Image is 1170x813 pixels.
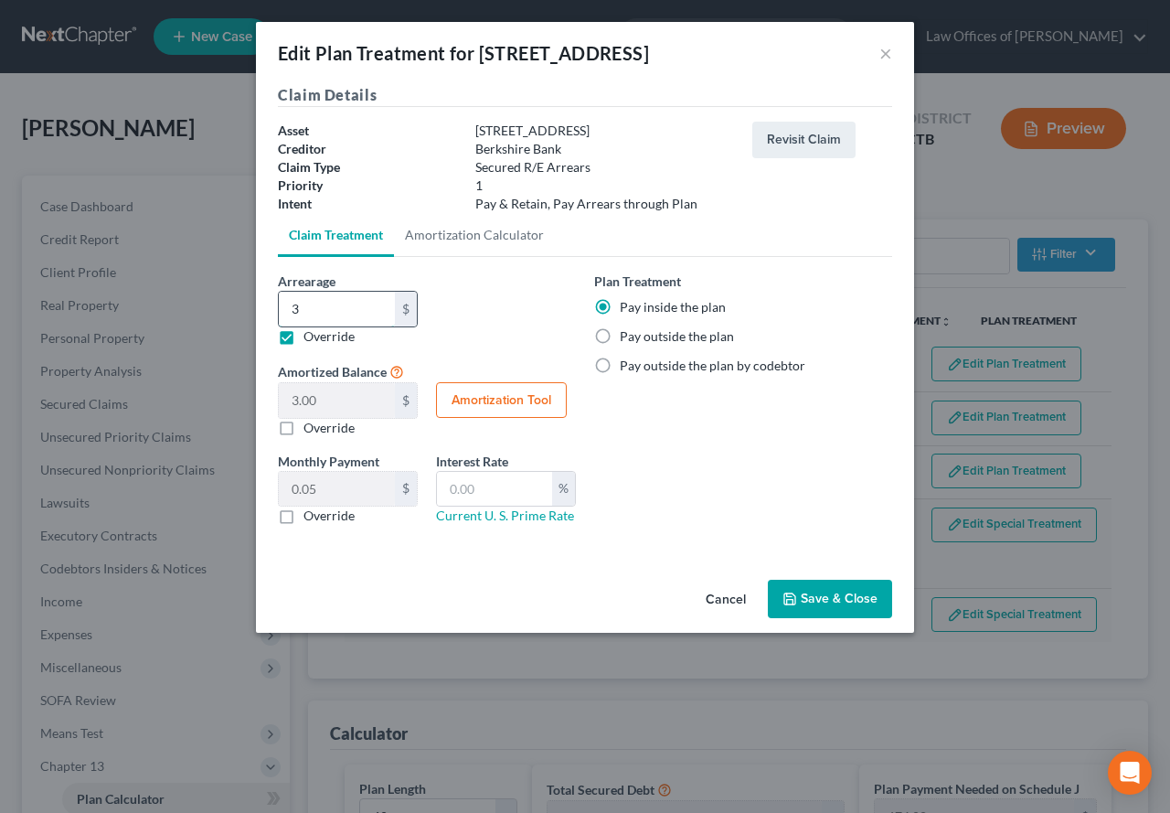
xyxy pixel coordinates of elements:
[466,158,743,177] div: Secured R/E Arrears
[269,122,466,140] div: Asset
[303,419,355,437] label: Override
[436,508,574,523] a: Current U. S. Prime Rate
[620,298,726,316] label: Pay inside the plan
[620,357,805,375] label: Pay outside the plan by codebtor
[395,383,417,418] div: $
[303,507,355,525] label: Override
[620,327,734,346] label: Pay outside the plan
[269,177,466,195] div: Priority
[879,42,892,64] button: ×
[269,195,466,213] div: Intent
[466,195,743,213] div: Pay & Retain, Pay Arrears through Plan
[279,472,395,507] input: 0.00
[395,472,417,507] div: $
[279,383,395,418] input: 0.00
[303,327,355,346] label: Override
[768,580,892,618] button: Save & Close
[269,158,466,177] div: Claim Type
[466,140,743,158] div: Berkshire Bank
[1108,751,1152,795] div: Open Intercom Messenger
[279,292,395,326] input: 0.00
[466,122,743,140] div: [STREET_ADDRESS]
[278,272,335,291] label: Arrearage
[594,272,681,291] label: Plan Treatment
[752,122,856,158] button: Revisit Claim
[278,40,649,66] div: Edit Plan Treatment for [STREET_ADDRESS]
[691,582,760,618] button: Cancel
[269,140,466,158] div: Creditor
[278,452,379,471] label: Monthly Payment
[436,452,508,471] label: Interest Rate
[394,213,555,257] a: Amortization Calculator
[395,292,417,326] div: $
[437,472,552,507] input: 0.00
[278,84,892,107] h5: Claim Details
[552,472,575,507] div: %
[436,382,567,419] button: Amortization Tool
[278,213,394,257] a: Claim Treatment
[278,364,387,380] span: Amortized Balance
[466,177,743,195] div: 1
